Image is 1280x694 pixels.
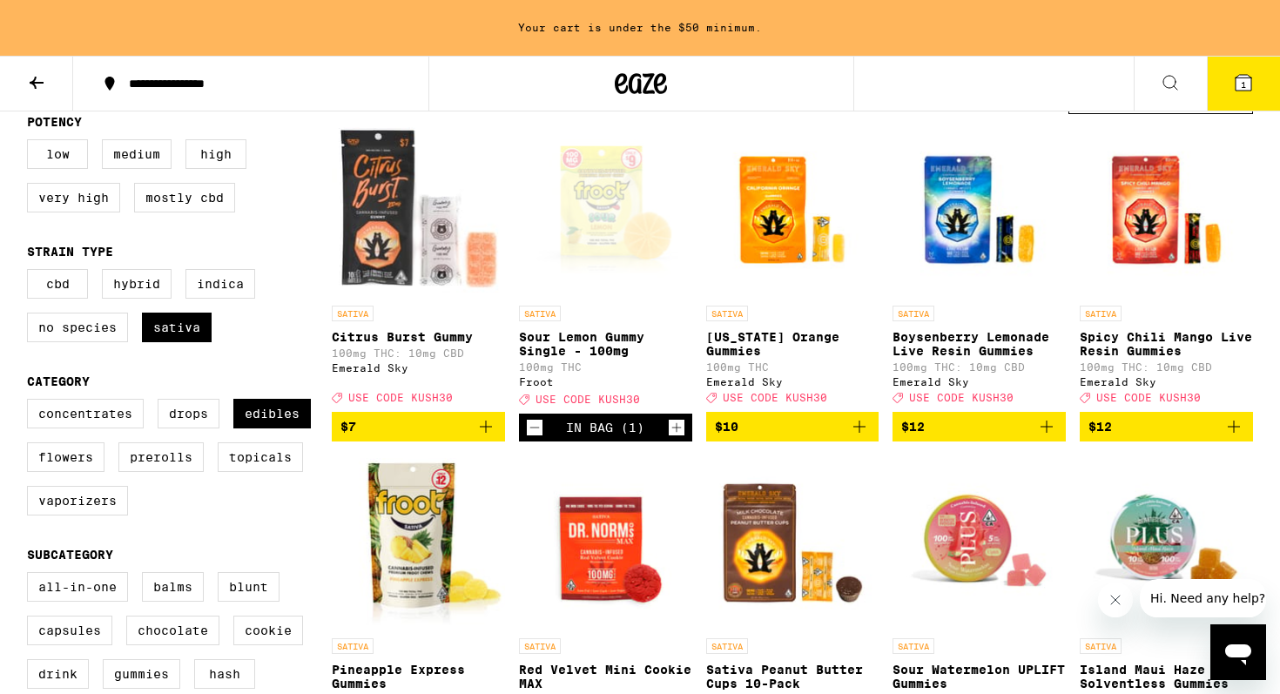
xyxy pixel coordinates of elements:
[134,183,235,212] label: Mostly CBD
[723,392,827,403] span: USE CODE KUSH30
[1140,579,1266,617] iframe: Message from company
[1080,306,1122,321] p: SATIVA
[118,442,204,472] label: Prerolls
[103,659,180,689] label: Gummies
[706,455,879,630] img: Emerald Sky - Sativa Peanut Butter Cups 10-Pack
[519,455,692,630] img: Dr. Norm's - Red Velvet Mini Cookie MAX
[519,376,692,387] div: Froot
[519,638,561,654] p: SATIVA
[27,486,128,515] label: Vaporizers
[706,361,879,373] p: 100mg THC
[706,663,879,691] p: Sativa Peanut Butter Cups 10-Pack
[158,399,219,428] label: Drops
[185,269,255,299] label: Indica
[340,420,356,434] span: $7
[1080,330,1253,358] p: Spicy Chili Mango Live Resin Gummies
[1098,583,1133,617] iframe: Close message
[27,313,128,342] label: No Species
[332,123,505,297] img: Emerald Sky - Citrus Burst Gummy
[348,392,453,403] span: USE CODE KUSH30
[1088,420,1112,434] span: $12
[233,616,303,645] label: Cookie
[893,412,1066,441] button: Add to bag
[706,123,879,412] a: Open page for California Orange Gummies from Emerald Sky
[27,399,144,428] label: Concentrates
[893,330,1066,358] p: Boysenberry Lemonade Live Resin Gummies
[27,442,104,472] label: Flowers
[1210,624,1266,680] iframe: Button to launch messaging window
[27,183,120,212] label: Very High
[519,361,692,373] p: 100mg THC
[893,638,934,654] p: SATIVA
[332,362,505,374] div: Emerald Sky
[102,269,172,299] label: Hybrid
[893,123,1066,297] img: Emerald Sky - Boysenberry Lemonade Live Resin Gummies
[1080,123,1253,297] img: Emerald Sky - Spicy Chili Mango Live Resin Gummies
[893,361,1066,373] p: 100mg THC: 10mg CBD
[194,659,255,689] label: Hash
[526,419,543,436] button: Decrement
[27,269,88,299] label: CBD
[1080,361,1253,373] p: 100mg THC: 10mg CBD
[706,412,879,441] button: Add to bag
[1080,376,1253,387] div: Emerald Sky
[27,548,113,562] legend: Subcategory
[332,638,374,654] p: SATIVA
[706,123,879,297] img: Emerald Sky - California Orange Gummies
[332,663,505,691] p: Pineapple Express Gummies
[715,420,738,434] span: $10
[1080,412,1253,441] button: Add to bag
[142,313,212,342] label: Sativa
[893,663,1066,691] p: Sour Watermelon UPLIFT Gummies
[519,330,692,358] p: Sour Lemon Gummy Single - 100mg
[668,419,685,436] button: Increment
[218,572,280,602] label: Blunt
[706,330,879,358] p: [US_STATE] Orange Gummies
[218,442,303,472] label: Topicals
[27,245,113,259] legend: Strain Type
[332,455,505,630] img: Froot - Pineapple Express Gummies
[893,376,1066,387] div: Emerald Sky
[27,115,82,129] legend: Potency
[519,663,692,691] p: Red Velvet Mini Cookie MAX
[1080,638,1122,654] p: SATIVA
[706,306,748,321] p: SATIVA
[27,659,89,689] label: Drink
[536,394,640,405] span: USE CODE KUSH30
[27,572,128,602] label: All-In-One
[332,306,374,321] p: SATIVA
[142,572,204,602] label: Balms
[332,330,505,344] p: Citrus Burst Gummy
[706,376,879,387] div: Emerald Sky
[233,399,311,428] label: Edibles
[893,123,1066,412] a: Open page for Boysenberry Lemonade Live Resin Gummies from Emerald Sky
[332,123,505,412] a: Open page for Citrus Burst Gummy from Emerald Sky
[126,616,219,645] label: Chocolate
[566,421,644,435] div: In Bag (1)
[1207,57,1280,111] button: 1
[706,638,748,654] p: SATIVA
[519,123,692,414] a: Open page for Sour Lemon Gummy Single - 100mg from Froot
[1080,455,1253,630] img: PLUS - Island Maui Haze Solventless Gummies
[519,306,561,321] p: SATIVA
[1241,79,1246,90] span: 1
[901,420,925,434] span: $12
[1096,392,1201,403] span: USE CODE KUSH30
[27,616,112,645] label: Capsules
[27,139,88,169] label: Low
[27,374,90,388] legend: Category
[893,455,1066,630] img: PLUS - Sour Watermelon UPLIFT Gummies
[1080,663,1253,691] p: Island Maui Haze Solventless Gummies
[1080,123,1253,412] a: Open page for Spicy Chili Mango Live Resin Gummies from Emerald Sky
[332,412,505,441] button: Add to bag
[909,392,1014,403] span: USE CODE KUSH30
[102,139,172,169] label: Medium
[185,139,246,169] label: High
[332,347,505,359] p: 100mg THC: 10mg CBD
[893,306,934,321] p: SATIVA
